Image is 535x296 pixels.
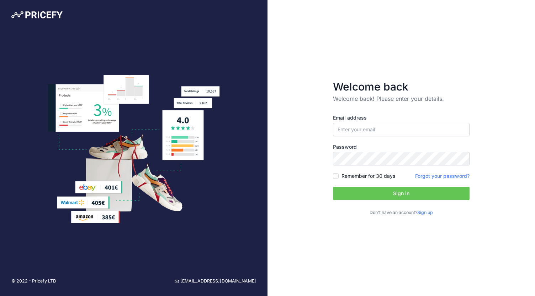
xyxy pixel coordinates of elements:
[333,187,470,200] button: Sign in
[333,80,470,93] h3: Welcome back
[415,173,470,179] a: Forgot your password?
[175,278,256,285] a: [EMAIL_ADDRESS][DOMAIN_NAME]
[417,210,433,215] a: Sign up
[333,114,470,121] label: Email address
[333,209,470,216] p: Don't have an account?
[341,172,395,180] label: Remember for 30 days
[333,143,470,150] label: Password
[11,11,63,18] img: Pricefy
[11,278,56,285] p: © 2022 - Pricefy LTD
[333,123,470,136] input: Enter your email
[333,94,470,103] p: Welcome back! Please enter your details.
